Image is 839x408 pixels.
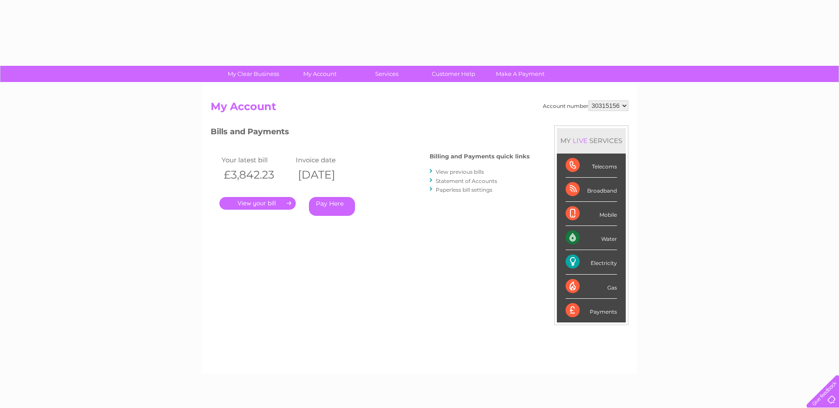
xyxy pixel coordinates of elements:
[211,125,530,141] h3: Bills and Payments
[294,166,368,184] th: [DATE]
[566,178,617,202] div: Broadband
[284,66,356,82] a: My Account
[566,299,617,322] div: Payments
[557,128,626,153] div: MY SERVICES
[436,186,492,193] a: Paperless bill settings
[566,202,617,226] div: Mobile
[219,197,296,210] a: .
[436,168,484,175] a: View previous bills
[571,136,589,145] div: LIVE
[211,100,628,117] h2: My Account
[566,275,617,299] div: Gas
[294,154,368,166] td: Invoice date
[219,154,294,166] td: Your latest bill
[217,66,290,82] a: My Clear Business
[430,153,530,160] h4: Billing and Payments quick links
[543,100,628,111] div: Account number
[566,250,617,274] div: Electricity
[351,66,423,82] a: Services
[309,197,355,216] a: Pay Here
[566,226,617,250] div: Water
[436,178,497,184] a: Statement of Accounts
[566,154,617,178] div: Telecoms
[417,66,490,82] a: Customer Help
[219,166,294,184] th: £3,842.23
[484,66,556,82] a: Make A Payment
